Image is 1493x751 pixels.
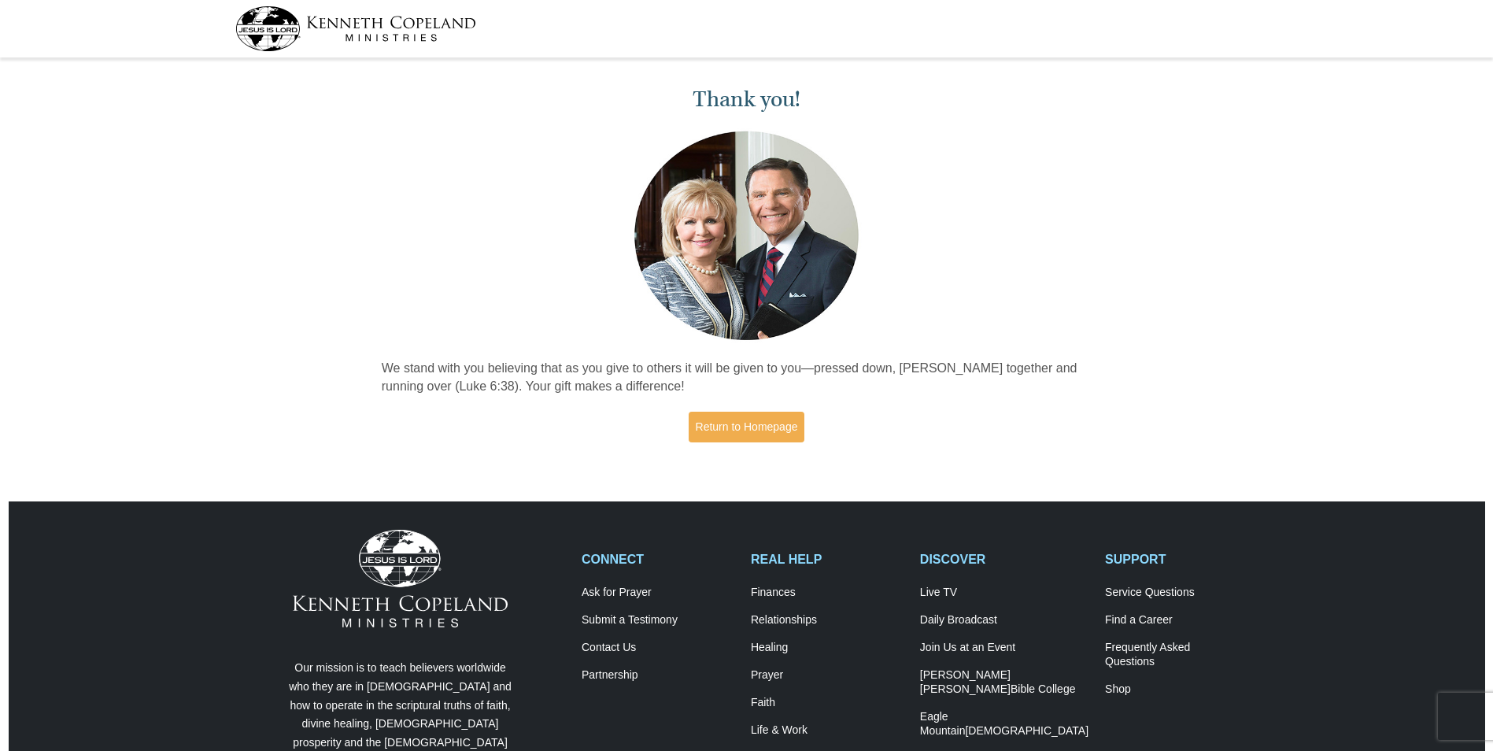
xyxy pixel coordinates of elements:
[751,586,904,600] a: Finances
[751,723,904,738] a: Life & Work
[630,128,863,344] img: Kenneth and Gloria
[582,668,734,683] a: Partnership
[582,586,734,600] a: Ask for Prayer
[1105,586,1258,600] a: Service Questions
[920,586,1088,600] a: Live TV
[382,87,1112,113] h1: Thank you!
[1011,683,1076,695] span: Bible College
[582,552,734,567] h2: CONNECT
[1105,641,1258,669] a: Frequently AskedQuestions
[751,641,904,655] a: Healing
[235,6,476,51] img: kcm-header-logo.svg
[689,412,805,442] a: Return to Homepage
[751,696,904,710] a: Faith
[751,552,904,567] h2: REAL HELP
[920,710,1088,738] a: Eagle Mountain[DEMOGRAPHIC_DATA]
[920,641,1088,655] a: Join Us at an Event
[751,668,904,683] a: Prayer
[582,641,734,655] a: Contact Us
[382,360,1112,396] p: We stand with you believing that as you give to others it will be given to you—pressed down, [PER...
[293,530,508,627] img: Kenneth Copeland Ministries
[920,552,1088,567] h2: DISCOVER
[920,613,1088,627] a: Daily Broadcast
[1105,552,1258,567] h2: SUPPORT
[1105,613,1258,627] a: Find a Career
[965,724,1088,737] span: [DEMOGRAPHIC_DATA]
[582,613,734,627] a: Submit a Testimony
[920,668,1088,697] a: [PERSON_NAME] [PERSON_NAME]Bible College
[751,613,904,627] a: Relationships
[1105,683,1258,697] a: Shop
